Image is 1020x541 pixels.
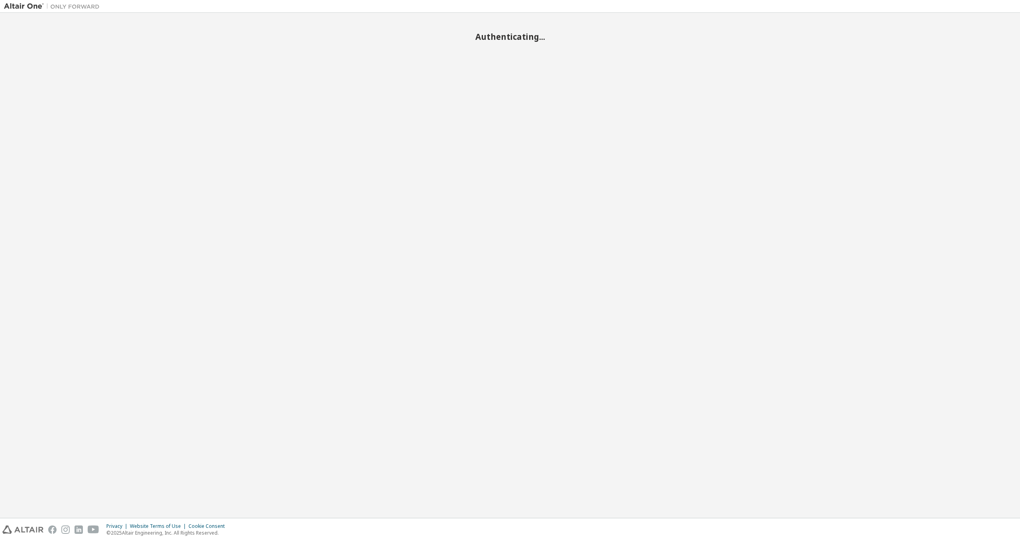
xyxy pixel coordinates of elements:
img: Altair One [4,2,104,10]
div: Privacy [106,523,130,529]
img: linkedin.svg [75,525,83,534]
h2: Authenticating... [4,31,1016,42]
div: Website Terms of Use [130,523,188,529]
div: Cookie Consent [188,523,229,529]
img: facebook.svg [48,525,57,534]
img: altair_logo.svg [2,525,43,534]
img: instagram.svg [61,525,70,534]
p: © 2025 Altair Engineering, Inc. All Rights Reserved. [106,529,229,536]
img: youtube.svg [88,525,99,534]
